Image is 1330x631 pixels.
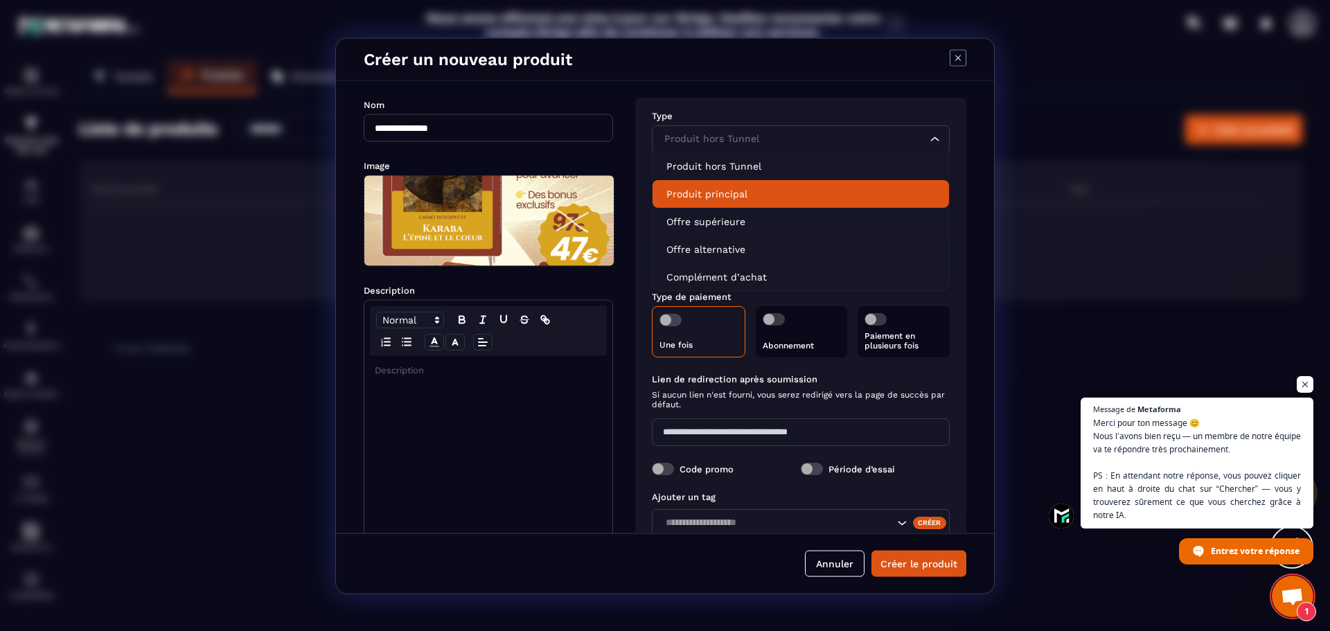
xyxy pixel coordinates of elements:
div: Créer [913,516,947,528]
label: Image [364,160,390,170]
button: Créer le produit [871,550,966,576]
div: Search for option [652,125,950,152]
button: Annuler [805,550,864,576]
p: Une fois [659,339,738,349]
p: Abonnement [763,340,841,350]
span: Message de [1093,405,1135,413]
p: Offre alternative [666,242,935,256]
div: Search for option [652,508,950,536]
input: Search for option [661,515,894,530]
span: Merci pour ton message 😊 Nous l’avons bien reçu — un membre de notre équipe va te répondre très p... [1093,416,1301,522]
p: Complément d’achat [666,269,935,283]
p: Offre supérieure [666,214,935,228]
span: Entrez votre réponse [1211,539,1300,563]
label: Ajouter un tag [652,491,716,501]
p: Produit hors Tunnel [666,159,935,172]
p: Produit principal [666,186,935,200]
label: Nom [364,99,384,109]
span: Si aucun lien n'est fourni, vous serez redirigé vers la page de succès par défaut. [652,389,950,409]
label: Description [364,285,415,295]
label: Type de paiement [652,291,731,301]
h4: Créer un nouveau produit [364,49,572,69]
div: Ouvrir le chat [1272,576,1313,617]
span: 1 [1297,602,1316,621]
p: Paiement en plusieurs fois [864,330,943,350]
label: Lien de redirection après soumission [652,373,950,384]
label: Période d’essai [828,463,895,474]
label: Type [652,110,673,121]
input: Search for option [661,131,927,146]
span: Metaforma [1137,405,1181,413]
label: Code promo [680,463,734,474]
